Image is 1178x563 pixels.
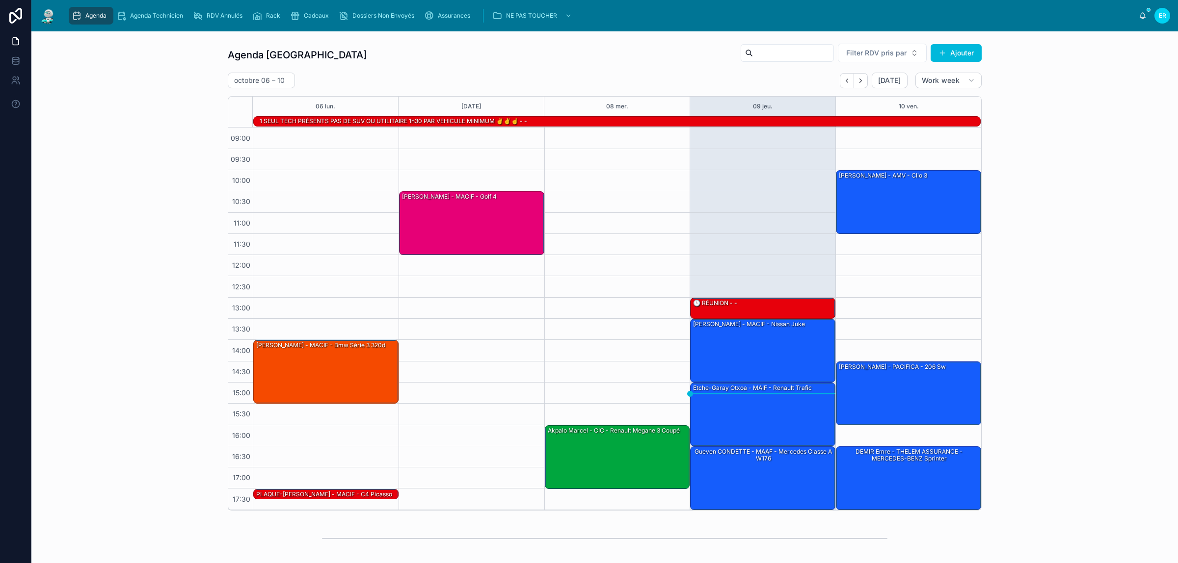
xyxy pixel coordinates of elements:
span: 17:00 [230,473,253,482]
img: App logo [39,8,57,24]
span: [DATE] [878,76,901,85]
a: Cadeaux [287,7,336,25]
div: [PERSON_NAME] - PACIFICA - 206 sw [838,362,947,371]
span: 15:30 [230,409,253,418]
div: PLAQUE-[PERSON_NAME] - MACIF - C4 Picasso [254,489,398,499]
span: 17:30 [230,495,253,503]
span: Rack [266,12,280,20]
button: Back [840,73,854,88]
div: [PERSON_NAME] - MACIF - Golf 4 [401,192,498,201]
button: Ajouter [931,44,982,62]
h2: octobre 06 – 10 [234,76,285,85]
div: scrollable content [65,5,1139,26]
a: Agenda Technicien [113,7,190,25]
span: Work week [922,76,960,85]
span: 16:00 [230,431,253,439]
span: 12:00 [230,261,253,269]
button: 08 mer. [606,97,628,116]
div: Akpalo Marcel - CIC - Renault Megane 3 coupé [545,426,690,488]
div: Akpalo Marcel - CIC - Renault Megane 3 coupé [547,426,681,435]
span: Cadeaux [304,12,329,20]
a: Rack [249,7,287,25]
span: 11:00 [231,219,253,227]
button: Next [854,73,868,88]
div: 1 SEUL TECH PRÉSENTS PAS DE SUV OU UTILITAIRE 1h30 PAR VEHICULE MINIMUM ✌️✌️☝️ - - [259,116,528,126]
span: Filter RDV pris par [846,48,907,58]
a: Dossiers Non Envoyés [336,7,421,25]
div: DEMIR Emre - THELEM ASSURANCE - MERCEDES-BENZ Sprinter [836,447,981,510]
h1: Agenda [GEOGRAPHIC_DATA] [228,48,367,62]
div: 🕒 RÉUNION - - [691,298,835,318]
span: 14:00 [230,346,253,355]
span: ER [1159,12,1166,20]
div: [PERSON_NAME] - MACIF - Nissan juke [691,319,835,382]
span: 10:30 [230,197,253,205]
div: Etche-garay Otxoa - MAIF - Renault trafic [691,383,835,446]
span: RDV Annulés [207,12,242,20]
div: Gueven CONDETTE - MAAF - Mercedes classe a w176 [691,447,835,510]
button: Work week [915,73,982,88]
div: 🕒 RÉUNION - - [692,299,738,307]
div: Etche-garay Otxoa - MAIF - Renault trafic [692,384,813,392]
a: RDV Annulés [190,7,249,25]
div: [PERSON_NAME] - MACIF - Bmw série 3 320d [254,340,398,403]
a: Assurances [421,7,477,25]
span: Agenda Technicien [130,12,183,20]
a: NE PAS TOUCHER [489,7,577,25]
span: 16:30 [230,452,253,461]
div: [PERSON_NAME] - AMV - clio 3 [836,171,981,233]
button: 06 lun. [316,97,335,116]
div: [PERSON_NAME] - MACIF - Nissan juke [692,320,806,329]
span: Agenda [85,12,107,20]
span: NE PAS TOUCHER [506,12,557,20]
button: [DATE] [872,73,908,88]
div: DEMIR Emre - THELEM ASSURANCE - MERCEDES-BENZ Sprinter [838,447,980,463]
div: 1 SEUL TECH PRÉSENTS PAS DE SUV OU UTILITAIRE 1h30 PAR VEHICULE MINIMUM ✌️✌️☝️ - - [259,117,528,126]
button: 09 jeu. [753,97,773,116]
span: 09:30 [228,155,253,163]
div: [PERSON_NAME] - AMV - clio 3 [838,171,928,180]
div: Gueven CONDETTE - MAAF - Mercedes classe a w176 [692,447,834,463]
span: 11:30 [231,240,253,248]
div: [PERSON_NAME] - MACIF - Golf 4 [400,192,544,255]
span: 15:00 [230,388,253,397]
div: PLAQUE-[PERSON_NAME] - MACIF - C4 Picasso [255,490,393,499]
button: Select Button [838,44,927,62]
span: 10:00 [230,176,253,184]
span: Dossiers Non Envoyés [352,12,414,20]
span: 14:30 [230,367,253,376]
div: [PERSON_NAME] - PACIFICA - 206 sw [836,362,981,425]
span: 13:00 [230,304,253,312]
a: Agenda [69,7,113,25]
span: Assurances [438,12,470,20]
span: 09:00 [228,134,253,142]
button: 10 ven. [899,97,919,116]
button: [DATE] [461,97,481,116]
span: 12:30 [230,282,253,291]
div: [PERSON_NAME] - MACIF - Bmw série 3 320d [255,341,386,350]
span: 13:30 [230,325,253,333]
